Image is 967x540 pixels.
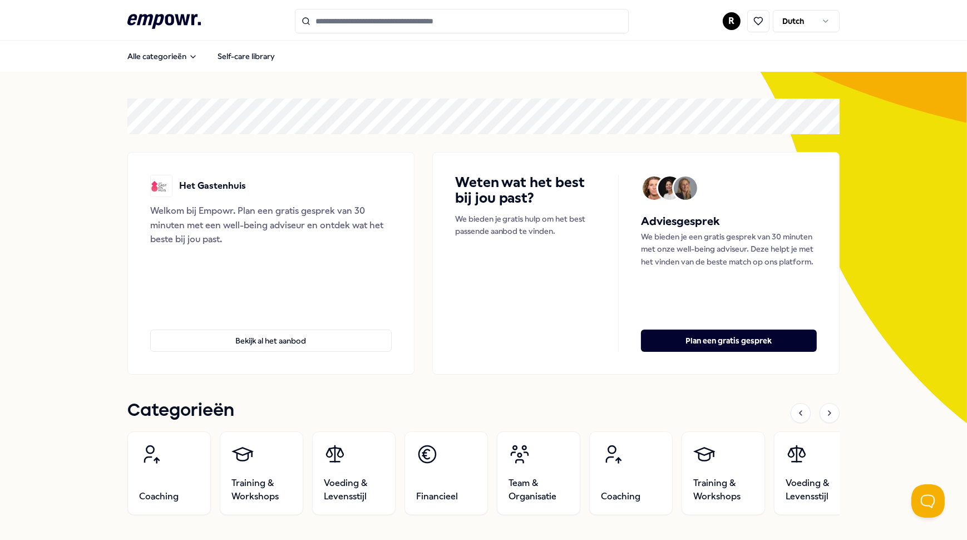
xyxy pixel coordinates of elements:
span: Coaching [139,490,179,503]
p: We bieden je gratis hulp om het best passende aanbod te vinden. [455,213,596,238]
img: Het Gastenhuis [150,175,172,197]
a: Coaching [589,431,673,515]
span: Coaching [601,490,640,503]
a: Voeding & Levensstijl [312,431,396,515]
iframe: Help Scout Beacon - Open [911,484,945,518]
button: Plan een gratis gesprek [641,330,817,352]
a: Self-care library [209,45,284,67]
button: R [723,12,741,30]
button: Bekijk al het aanbod [150,330,392,352]
h1: Categorieën [127,397,234,425]
span: Voeding & Levensstijl [324,477,384,503]
span: Voeding & Levensstijl [786,477,846,503]
a: Training & Workshops [682,431,765,515]
nav: Main [119,45,284,67]
div: Welkom bij Empowr. Plan een gratis gesprek van 30 minuten met een well-being adviseur en ontdek w... [150,204,392,247]
span: Team & Organisatie [509,477,569,503]
img: Avatar [674,176,697,200]
p: Het Gastenhuis [179,179,246,193]
a: Training & Workshops [220,431,303,515]
a: Team & Organisatie [497,431,580,515]
a: Financieel [404,431,488,515]
h4: Weten wat het best bij jou past? [455,175,596,206]
span: Training & Workshops [231,477,292,503]
img: Avatar [658,176,682,200]
p: We bieden je een gratis gesprek van 30 minuten met onze well-being adviseur. Deze helpt je met he... [641,230,817,268]
img: Avatar [643,176,666,200]
span: Financieel [416,490,458,503]
h5: Adviesgesprek [641,213,817,230]
input: Search for products, categories or subcategories [295,9,629,33]
a: Voeding & Levensstijl [774,431,857,515]
span: Training & Workshops [693,477,753,503]
button: Alle categorieën [119,45,206,67]
a: Bekijk al het aanbod [150,312,392,352]
a: Coaching [127,431,211,515]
